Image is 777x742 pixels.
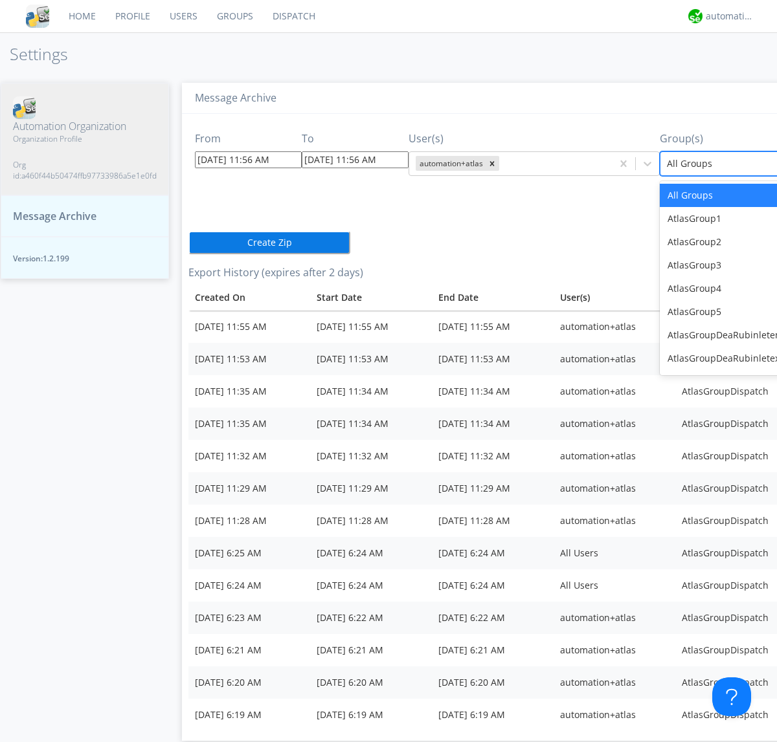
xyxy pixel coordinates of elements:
[26,5,49,28] img: cddb5a64eb264b2086981ab96f4c1ba7
[195,417,304,430] div: [DATE] 11:35 AM
[688,9,703,23] img: d2d01cd9b4174d08988066c6d424eccd
[13,119,157,134] span: Automation Organization
[438,417,547,430] div: [DATE] 11:34 AM
[13,159,157,181] span: Org id: a460f44b50474ffb97733986a5e1e0fd
[195,708,304,721] div: [DATE] 6:19 AM
[302,133,409,145] h3: To
[560,644,669,657] div: automation+atlas
[560,514,669,527] div: automation+atlas
[712,677,751,716] iframe: Toggle Customer Support
[195,547,304,560] div: [DATE] 6:25 AM
[317,708,425,721] div: [DATE] 6:19 AM
[195,353,304,366] div: [DATE] 11:53 AM
[195,450,304,463] div: [DATE] 11:32 AM
[317,547,425,560] div: [DATE] 6:24 AM
[13,133,157,144] span: Organization Profile
[438,320,547,333] div: [DATE] 11:55 AM
[195,482,304,495] div: [DATE] 11:29 AM
[438,547,547,560] div: [DATE] 6:24 AM
[1,237,169,279] button: Version:1.2.199
[13,96,36,119] img: cddb5a64eb264b2086981ab96f4c1ba7
[438,708,547,721] div: [DATE] 6:19 AM
[195,611,304,624] div: [DATE] 6:23 AM
[317,320,425,333] div: [DATE] 11:55 AM
[560,547,669,560] div: All Users
[317,353,425,366] div: [DATE] 11:53 AM
[13,253,157,264] span: Version: 1.2.199
[560,320,669,333] div: automation+atlas
[317,676,425,689] div: [DATE] 6:20 AM
[195,133,302,145] h3: From
[560,482,669,495] div: automation+atlas
[317,385,425,398] div: [DATE] 11:34 AM
[195,385,304,398] div: [DATE] 11:35 AM
[317,514,425,527] div: [DATE] 11:28 AM
[438,385,547,398] div: [DATE] 11:34 AM
[188,231,350,254] button: Create Zip
[195,579,304,592] div: [DATE] 6:24 AM
[195,320,304,333] div: [DATE] 11:55 AM
[438,611,547,624] div: [DATE] 6:22 AM
[317,611,425,624] div: [DATE] 6:22 AM
[438,644,547,657] div: [DATE] 6:21 AM
[416,156,485,171] div: automation+atlas
[409,133,660,145] h3: User(s)
[1,195,169,237] button: Message Archive
[560,708,669,721] div: automation+atlas
[560,611,669,624] div: automation+atlas
[317,579,425,592] div: [DATE] 6:24 AM
[438,676,547,689] div: [DATE] 6:20 AM
[317,450,425,463] div: [DATE] 11:32 AM
[317,417,425,430] div: [DATE] 11:34 AM
[310,285,432,311] th: Toggle SortBy
[554,285,675,311] th: User(s)
[560,579,669,592] div: All Users
[485,156,499,171] div: Remove automation+atlas
[432,285,554,311] th: Toggle SortBy
[195,644,304,657] div: [DATE] 6:21 AM
[438,579,547,592] div: [DATE] 6:24 AM
[560,676,669,689] div: automation+atlas
[317,482,425,495] div: [DATE] 11:29 AM
[188,285,310,311] th: Toggle SortBy
[560,417,669,430] div: automation+atlas
[560,385,669,398] div: automation+atlas
[438,514,547,527] div: [DATE] 11:28 AM
[317,644,425,657] div: [DATE] 6:21 AM
[438,450,547,463] div: [DATE] 11:32 AM
[13,209,96,224] span: Message Archive
[706,10,754,23] div: automation+atlas
[560,353,669,366] div: automation+atlas
[560,450,669,463] div: automation+atlas
[438,353,547,366] div: [DATE] 11:53 AM
[195,514,304,527] div: [DATE] 11:28 AM
[195,676,304,689] div: [DATE] 6:20 AM
[1,83,169,195] button: Automation OrganizationOrganization ProfileOrg id:a460f44b50474ffb97733986a5e1e0fd
[438,482,547,495] div: [DATE] 11:29 AM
